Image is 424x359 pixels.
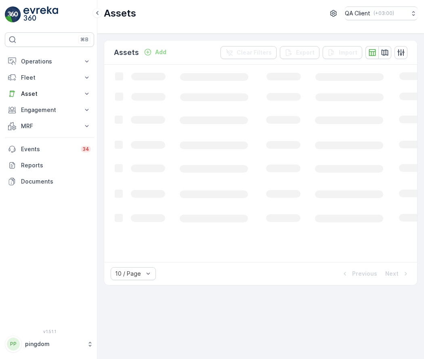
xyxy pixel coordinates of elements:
[345,6,418,20] button: QA Client(+03:00)
[5,70,94,86] button: Fleet
[5,53,94,70] button: Operations
[345,9,370,17] p: QA Client
[155,48,166,56] p: Add
[104,7,136,20] p: Assets
[25,340,83,348] p: pingdom
[5,86,94,102] button: Asset
[5,329,94,334] span: v 1.51.1
[21,74,78,82] p: Fleet
[5,141,94,157] a: Events34
[114,47,139,58] p: Assets
[82,146,89,152] p: 34
[384,269,411,279] button: Next
[5,336,94,353] button: PPpingdom
[385,270,399,278] p: Next
[80,36,88,43] p: ⌘B
[352,270,377,278] p: Previous
[5,157,94,173] a: Reports
[21,161,91,169] p: Reports
[5,6,21,23] img: logo
[141,47,170,57] button: Add
[237,49,272,57] p: Clear Filters
[23,6,58,23] img: logo_light-DOdMpM7g.png
[21,106,78,114] p: Engagement
[21,57,78,65] p: Operations
[21,90,78,98] p: Asset
[5,173,94,190] a: Documents
[374,10,394,17] p: ( +03:00 )
[21,122,78,130] p: MRF
[7,338,20,351] div: PP
[340,269,378,279] button: Previous
[5,102,94,118] button: Engagement
[5,118,94,134] button: MRF
[296,49,315,57] p: Export
[220,46,277,59] button: Clear Filters
[280,46,319,59] button: Export
[339,49,357,57] p: Import
[323,46,362,59] button: Import
[21,145,76,153] p: Events
[21,177,91,186] p: Documents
